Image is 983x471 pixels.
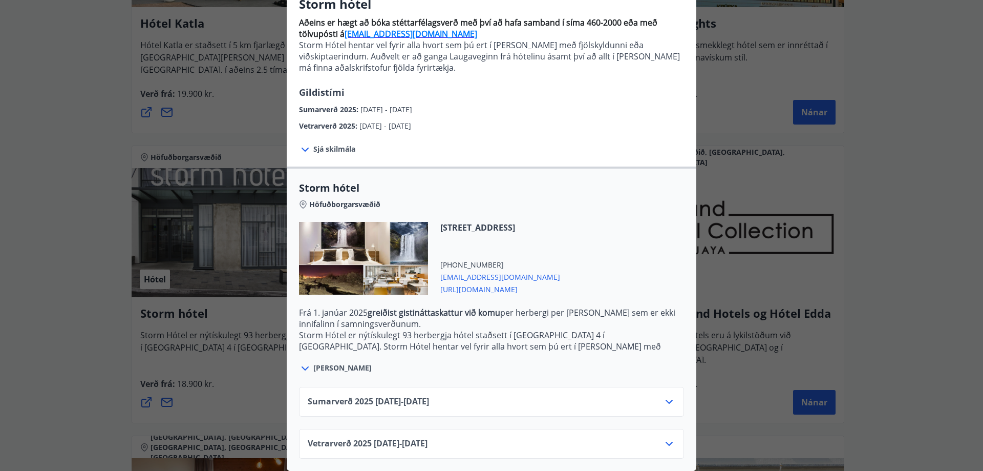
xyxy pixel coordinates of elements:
span: [DATE] - [DATE] [359,121,411,131]
p: Storm Hótel hentar vel fyrir alla hvort sem þú ert í [PERSON_NAME] með fjölskyldunni eða viðskipt... [299,39,684,73]
p: Frá 1. janúar 2025 per herbergi per [PERSON_NAME] sem er ekki innifalinn í samningsverðunum. [299,307,684,330]
strong: Aðeins er hægt að bóka stéttarfélagsverð með því að hafa samband í síma 460-2000 eða með tölvupós... [299,17,657,39]
span: [EMAIL_ADDRESS][DOMAIN_NAME] [440,270,560,282]
span: [DATE] - [DATE] [360,105,412,114]
span: [PERSON_NAME] [313,363,372,373]
span: Sjá skilmála [313,144,355,154]
span: Vetrarverð 2025 : [299,121,359,131]
span: [PHONE_NUMBER] [440,260,560,270]
span: Gildistími [299,86,345,98]
a: [EMAIL_ADDRESS][DOMAIN_NAME] [345,28,477,39]
p: Storm Hótel er nýtískulegt 93 herbergja hótel staðsett í [GEOGRAPHIC_DATA] 4 í [GEOGRAPHIC_DATA].... [299,330,684,375]
strong: greiðist gistináttaskattur við komu [368,307,500,318]
span: Sumarverð 2025 : [299,105,360,114]
span: [URL][DOMAIN_NAME] [440,282,560,295]
span: Höfuðborgarsvæðið [309,199,380,210]
span: Storm hótel [299,181,684,195]
span: [STREET_ADDRESS] [440,222,560,233]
